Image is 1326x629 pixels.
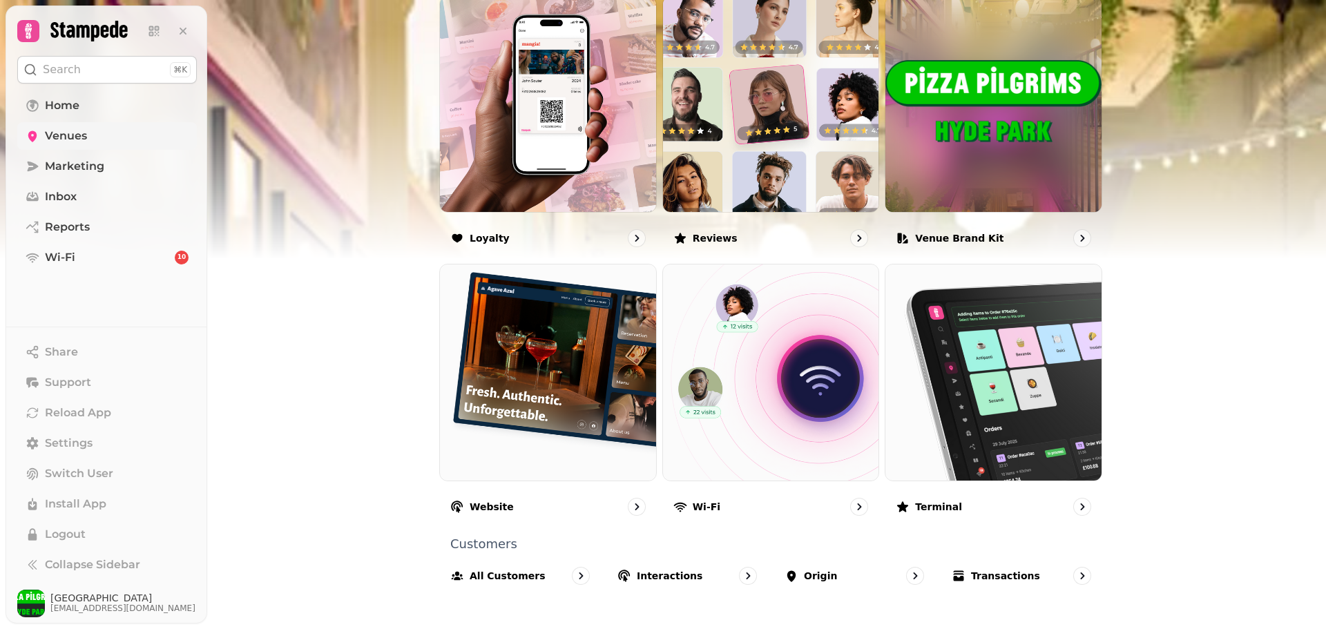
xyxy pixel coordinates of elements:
[43,61,81,78] p: Search
[45,435,93,452] span: Settings
[45,374,91,391] span: Support
[630,231,644,245] svg: go to
[17,183,197,211] a: Inbox
[574,569,588,583] svg: go to
[439,264,657,527] a: WebsiteWebsite
[17,429,197,457] a: Settings
[45,344,78,360] span: Share
[637,569,702,583] p: Interactions
[470,500,514,514] p: Website
[45,128,87,144] span: Venues
[852,500,866,514] svg: go to
[885,264,1102,527] a: TerminalTerminal
[17,369,197,396] button: Support
[662,264,880,527] a: Wi-FiWi-Fi
[971,569,1040,583] p: Transactions
[852,231,866,245] svg: go to
[17,551,197,579] button: Collapse Sidebar
[804,569,837,583] p: Origin
[45,219,90,235] span: Reports
[1075,500,1089,514] svg: go to
[170,62,191,77] div: ⌘K
[885,264,1102,481] img: Terminal
[17,590,45,617] img: User avatar
[50,603,195,614] span: [EMAIL_ADDRESS][DOMAIN_NAME]
[45,557,140,573] span: Collapse Sidebar
[741,569,755,583] svg: go to
[470,231,510,245] p: Loyalty
[17,490,197,518] button: Install App
[450,538,1102,550] p: Customers
[693,231,738,245] p: Reviews
[17,460,197,487] button: Switch User
[440,264,656,481] img: Website
[17,399,197,427] button: Reload App
[45,97,79,114] span: Home
[606,556,768,596] a: Interactions
[915,500,962,514] p: Terminal
[45,188,77,205] span: Inbox
[17,153,197,180] a: Marketing
[17,213,197,241] a: Reports
[17,56,197,84] button: Search⌘K
[439,556,601,596] a: All customers
[45,465,113,482] span: Switch User
[915,231,1003,245] p: Venue brand kit
[17,338,197,366] button: Share
[941,556,1102,596] a: Transactions
[17,122,197,150] a: Venues
[17,244,197,271] a: Wi-Fi10
[1075,569,1089,583] svg: go to
[908,569,922,583] svg: go to
[45,526,86,543] span: Logout
[45,249,75,266] span: Wi-Fi
[177,253,186,262] span: 10
[1075,231,1089,245] svg: go to
[45,405,111,421] span: Reload App
[773,556,935,596] a: Origin
[470,569,546,583] p: All customers
[45,496,106,512] span: Install App
[50,593,195,603] span: [GEOGRAPHIC_DATA]
[17,92,197,119] a: Home
[630,500,644,514] svg: go to
[663,264,879,481] img: Wi-Fi
[17,521,197,548] button: Logout
[45,158,104,175] span: Marketing
[693,500,720,514] p: Wi-Fi
[17,590,197,617] button: User avatar[GEOGRAPHIC_DATA][EMAIL_ADDRESS][DOMAIN_NAME]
